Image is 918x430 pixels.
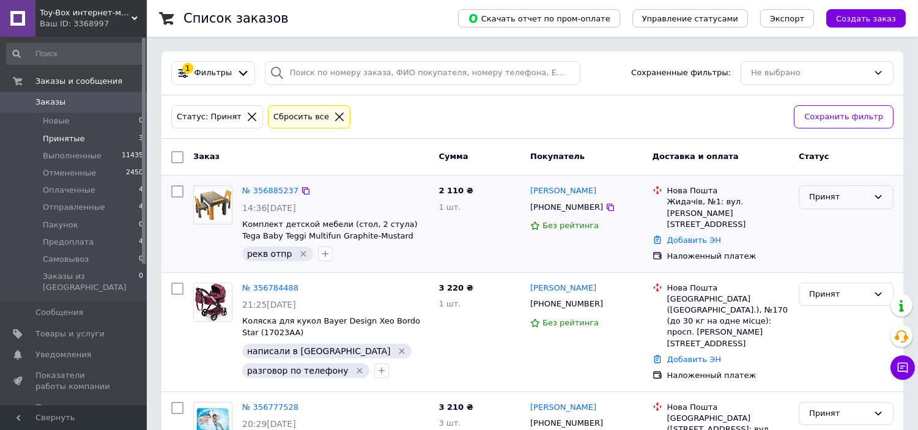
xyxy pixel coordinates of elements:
[6,43,144,65] input: Поиск
[35,76,122,87] span: Заказы и сообщения
[760,9,814,28] button: Экспорт
[439,202,461,212] span: 1 шт.
[139,185,143,196] span: 4
[542,318,599,327] span: Без рейтинга
[40,7,131,18] span: Toy-Box интернет-магазин детских товаров
[139,202,143,213] span: 4
[814,13,906,23] a: Создать заказ
[631,67,731,79] span: Сохраненные фильтры:
[528,199,605,215] div: [PHONE_NUMBER]
[247,346,391,356] span: написали в [GEOGRAPHIC_DATA]
[43,202,105,213] span: Отправленные
[794,105,894,129] button: Сохранить фильтр
[174,111,244,124] div: Статус: Принят
[458,9,620,28] button: Скачать отчет по пром-оплате
[530,152,585,161] span: Покупатель
[530,185,596,197] a: [PERSON_NAME]
[667,294,789,349] div: [GEOGRAPHIC_DATA] ([GEOGRAPHIC_DATA].), №170 (до 30 кг на одне місце): просп. [PERSON_NAME][STREE...
[667,251,789,262] div: Наложенный платеж
[804,111,883,124] span: Сохранить фильтр
[43,133,85,144] span: Принятые
[667,402,789,413] div: Нова Пошта
[397,346,407,356] svg: Удалить метку
[242,283,298,292] a: № 356784488
[809,407,868,420] div: Принят
[139,133,143,144] span: 3
[193,283,232,322] a: Фото товару
[809,288,868,301] div: Принят
[439,418,461,428] span: 3 шт.
[43,220,78,231] span: Пакунок
[439,152,468,161] span: Сумма
[35,402,113,424] span: Панель управления
[632,9,748,28] button: Управление статусами
[35,370,113,392] span: Показатели работы компании
[836,14,896,23] span: Создать заказ
[265,61,580,85] input: Поиск по номеру заказа, ФИО покупателя, номеру телефона, Email, номеру накладной
[439,186,473,195] span: 2 110 ₴
[139,254,143,265] span: 0
[751,67,868,80] div: Не выбрано
[530,402,596,413] a: [PERSON_NAME]
[43,185,95,196] span: Оплаченные
[809,191,868,204] div: Принят
[194,67,232,79] span: Фильтры
[242,419,296,429] span: 20:29[DATE]
[43,237,94,248] span: Предоплата
[530,283,596,294] a: [PERSON_NAME]
[242,300,296,310] span: 21:25[DATE]
[642,14,738,23] span: Управление статусами
[799,152,829,161] span: Статус
[242,220,418,251] a: Комплект детской мебели (стол, 2 стула) Tega Baby Teggi Multifun Graphite-Mustard (TI-011-172)
[667,283,789,294] div: Нова Пошта
[35,349,91,360] span: Уведомления
[890,355,915,380] button: Чат с покупателем
[242,203,296,213] span: 14:36[DATE]
[242,186,298,195] a: № 356885237
[126,168,143,179] span: 2450
[35,328,105,339] span: Товары и услуги
[355,366,365,376] svg: Удалить метку
[194,190,232,220] img: Фото товару
[468,13,610,24] span: Скачать отчет по пром-оплате
[183,11,289,26] h1: Список заказов
[194,283,232,321] img: Фото товару
[439,299,461,308] span: 1 шт.
[667,235,721,245] a: Добавить ЭН
[43,150,102,161] span: Выполненные
[43,254,89,265] span: Самовывоз
[542,221,599,230] span: Без рейтинга
[193,152,220,161] span: Заказ
[139,220,143,231] span: 0
[298,249,308,259] svg: Удалить метку
[439,402,473,412] span: 3 210 ₴
[242,402,298,412] a: № 356777528
[193,185,232,224] a: Фото товару
[271,111,331,124] div: Сбросить все
[35,97,65,108] span: Заказы
[667,185,789,196] div: Нова Пошта
[43,271,139,293] span: Заказы из [GEOGRAPHIC_DATA]
[667,355,721,364] a: Добавить ЭН
[122,150,143,161] span: 11435
[242,316,420,337] a: Коляска для кукол Bayer Design Xeo Bordo Star (17023AA)
[139,116,143,127] span: 0
[667,196,789,230] div: Жидачів, №1: вул. [PERSON_NAME][STREET_ADDRESS]
[770,14,804,23] span: Экспорт
[43,168,96,179] span: Отмененные
[35,307,83,318] span: Сообщения
[826,9,906,28] button: Создать заказ
[667,370,789,381] div: Наложенный платеж
[247,366,348,376] span: разговор по телефону
[247,249,292,259] span: рекв отпр
[139,237,143,248] span: 4
[43,116,70,127] span: Новые
[653,152,739,161] span: Доставка и оплата
[40,18,147,29] div: Ваш ID: 3368997
[139,271,143,293] span: 0
[182,63,193,74] div: 1
[439,283,473,292] span: 3 220 ₴
[528,296,605,312] div: [PHONE_NUMBER]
